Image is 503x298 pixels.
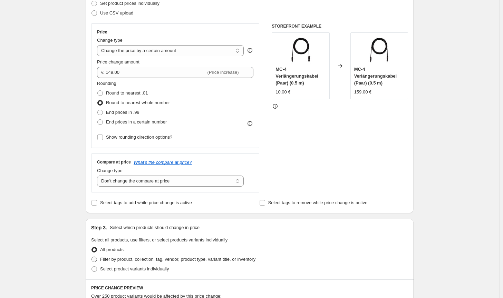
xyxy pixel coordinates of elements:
p: Select which products should change in price [110,224,200,231]
span: (Price increase) [207,70,239,75]
div: 10.00 € [275,89,290,96]
span: Set product prices individually [100,1,159,6]
span: Change type [97,38,123,43]
span: € [101,70,104,75]
span: Use CSV upload [100,10,133,16]
img: kabel.3_1_80x.webp [365,36,393,64]
span: Select tags to add while price change is active [100,200,192,205]
h3: Price [97,29,107,35]
span: Price change amount [97,59,139,64]
span: End prices in a certain number [106,119,167,125]
div: help [246,47,253,54]
span: End prices in .99 [106,110,139,115]
span: Round to nearest whole number [106,100,170,105]
div: 159.00 € [354,89,372,96]
h2: Step 3. [91,224,107,231]
input: -10.00 [106,67,206,78]
h6: STOREFRONT EXAMPLE [272,23,408,29]
button: What's the compare at price? [134,160,192,165]
span: Select product variants individually [100,266,169,271]
span: Select tags to remove while price change is active [268,200,368,205]
span: Change type [97,168,123,173]
span: MC-4 Verlängerungskabel (Paar) (0.5 m) [354,67,397,86]
span: Filter by product, collection, tag, vendor, product type, variant title, or inventory [100,257,255,262]
h6: PRICE CHANGE PREVIEW [91,285,408,291]
img: kabel.3_1_80x.webp [287,36,315,64]
span: Select all products, use filters, or select products variants individually [91,237,228,242]
span: Rounding [97,81,116,86]
span: Round to nearest .01 [106,90,148,96]
span: MC-4 Verlängerungskabel (Paar) (0.5 m) [275,67,318,86]
span: All products [100,247,124,252]
span: Show rounding direction options? [106,135,172,140]
h3: Compare at price [97,159,131,165]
